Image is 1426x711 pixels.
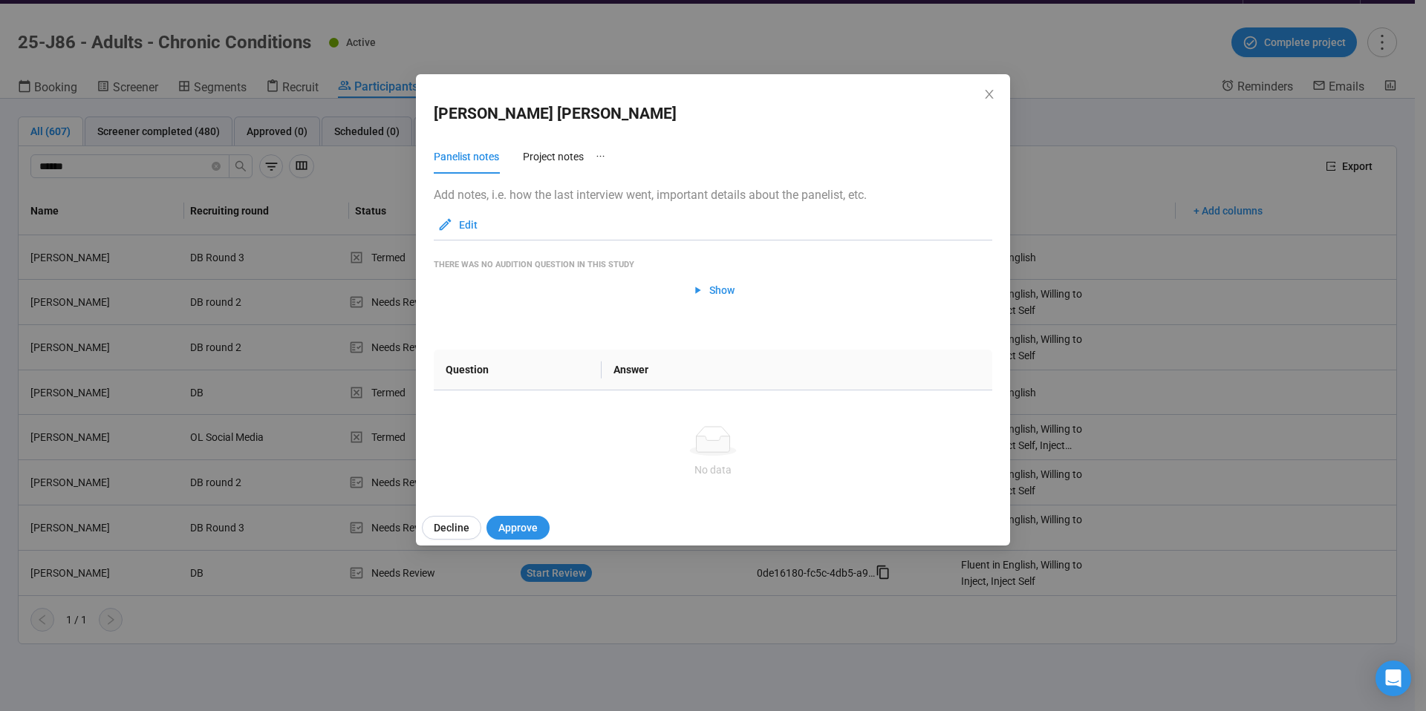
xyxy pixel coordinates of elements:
[523,148,584,165] div: Project notes
[459,217,478,233] span: Edit
[434,258,992,271] div: There was no audition question in this study
[434,186,992,204] p: Add notes, i.e. how the last interview went, important details about the panelist, etc.
[434,148,499,165] div: Panelist notes
[422,516,481,540] button: Decline
[680,278,747,302] button: Show
[596,151,605,161] span: ellipsis
[983,88,995,100] span: close
[584,134,617,180] button: ellipsis
[434,350,602,390] th: Question
[498,520,538,536] span: Approve
[981,87,997,103] button: Close
[452,462,974,478] div: No data
[434,213,481,237] button: Edit
[434,102,677,126] h2: [PERSON_NAME] [PERSON_NAME]
[434,520,469,536] span: Decline
[602,350,992,390] th: Answer
[1375,661,1411,696] div: Open Intercom Messenger
[486,516,550,540] button: Approve
[709,282,735,298] span: Show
